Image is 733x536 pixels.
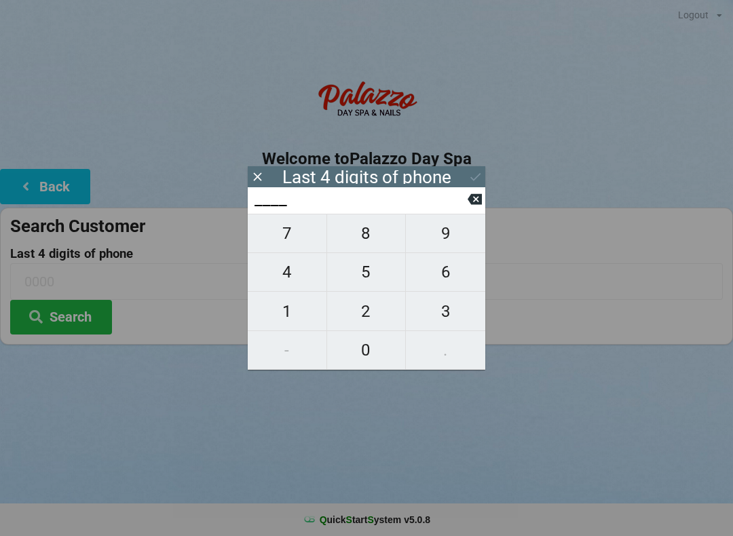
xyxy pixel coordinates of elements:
button: 8 [327,214,407,253]
button: 2 [327,292,407,330]
button: 3 [406,292,485,330]
button: 6 [406,253,485,292]
button: 7 [248,214,327,253]
span: 0 [327,336,406,364]
span: 1 [248,297,326,326]
button: 9 [406,214,485,253]
span: 2 [327,297,406,326]
button: 5 [327,253,407,292]
span: 5 [327,258,406,286]
div: Last 4 digits of phone [282,170,451,184]
button: 4 [248,253,327,292]
span: 6 [406,258,485,286]
button: 0 [327,331,407,370]
button: 1 [248,292,327,330]
span: 3 [406,297,485,326]
span: 8 [327,219,406,248]
span: 7 [248,219,326,248]
span: 9 [406,219,485,248]
span: 4 [248,258,326,286]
